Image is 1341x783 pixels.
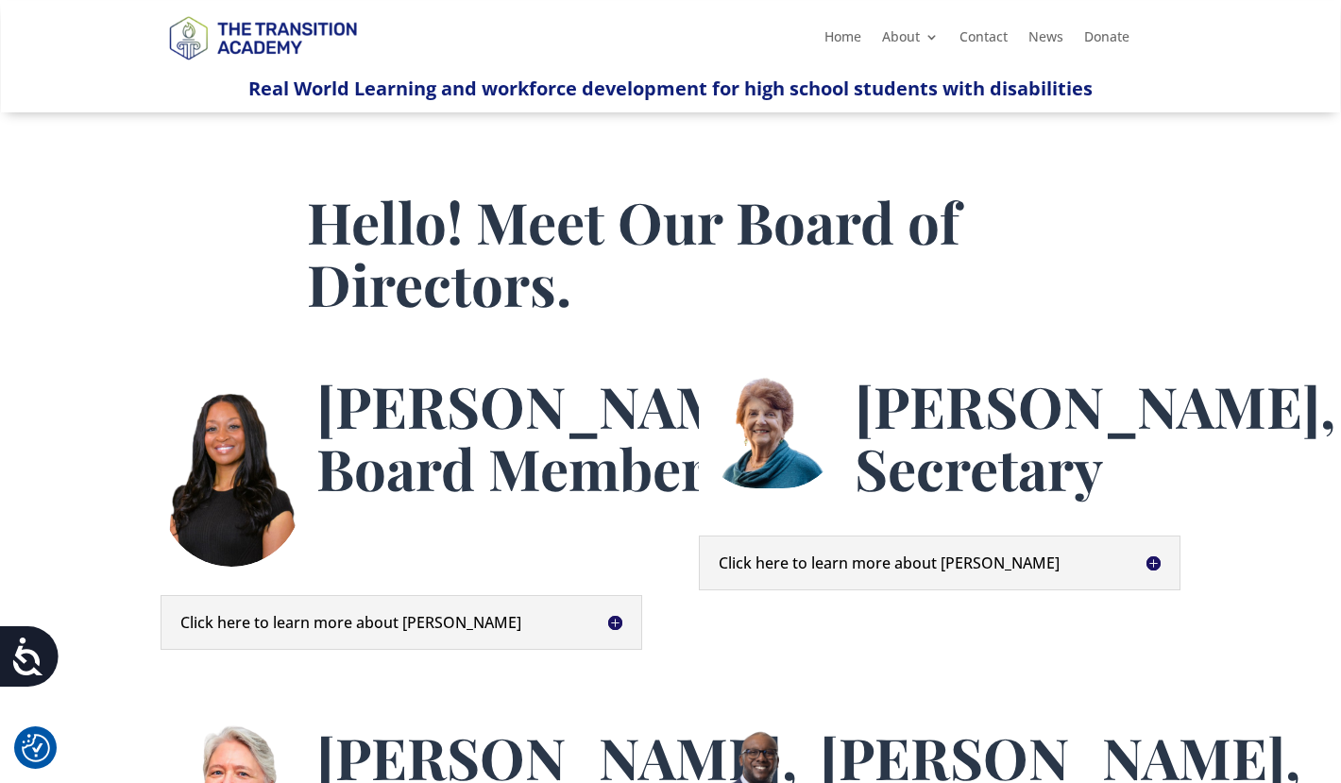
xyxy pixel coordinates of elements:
img: TTA Brand_TTA Primary Logo_Horizontal_Light BG [161,4,365,71]
span: [PERSON_NAME], Board Member [316,367,797,505]
a: News [1028,30,1063,51]
button: Cookie Settings [22,734,50,762]
span: Real World Learning and workforce development for high school students with disabilities [248,76,1093,101]
span: [PERSON_NAME], Secretary [855,367,1335,505]
span: Hello! Meet Our Board of Directors. [307,183,959,321]
img: Revisit consent button [22,734,50,762]
h5: Click here to learn more about [PERSON_NAME] [180,615,622,630]
a: Home [824,30,861,51]
a: Contact [959,30,1008,51]
a: About [882,30,939,51]
a: Logo-Noticias [161,57,365,75]
h5: Click here to learn more about [PERSON_NAME] [719,555,1161,570]
a: Donate [1084,30,1129,51]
